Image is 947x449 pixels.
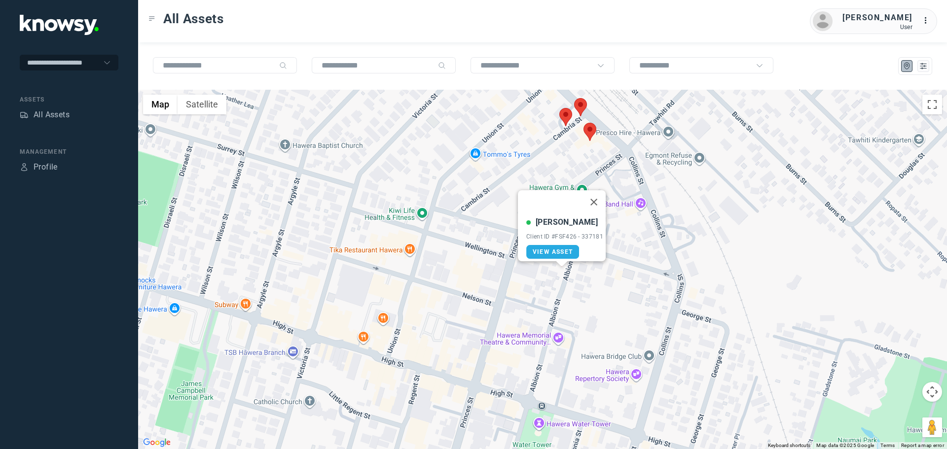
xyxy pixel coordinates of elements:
[880,443,895,448] a: Terms
[143,95,178,114] button: Show street map
[922,95,942,114] button: Toggle fullscreen view
[34,109,70,121] div: All Assets
[816,443,874,448] span: Map data ©2025 Google
[842,12,912,24] div: [PERSON_NAME]
[919,62,928,70] div: List
[20,95,118,104] div: Assets
[34,161,58,173] div: Profile
[842,24,912,31] div: User
[148,15,155,22] div: Toggle Menu
[582,190,606,214] button: Close
[813,11,833,31] img: avatar.png
[526,233,603,240] div: Client ID #FSF426 - 337181
[178,95,226,114] button: Show satellite imagery
[768,442,810,449] button: Keyboard shortcuts
[163,10,224,28] span: All Assets
[20,15,99,35] img: Application Logo
[923,17,933,24] tspan: ...
[922,15,934,28] div: :
[20,161,58,173] a: ProfileProfile
[922,417,942,437] button: Drag Pegman onto the map to open Street View
[20,163,29,172] div: Profile
[20,109,70,121] a: AssetsAll Assets
[901,443,944,448] a: Report a map error
[903,62,911,70] div: Map
[141,436,173,449] a: Open this area in Google Maps (opens a new window)
[141,436,173,449] img: Google
[279,62,287,69] div: Search
[20,147,118,156] div: Management
[536,216,598,228] div: [PERSON_NAME]
[922,382,942,402] button: Map camera controls
[526,245,579,259] a: View Asset
[20,110,29,119] div: Assets
[922,15,934,27] div: :
[533,248,573,255] span: View Asset
[438,62,446,69] div: Search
